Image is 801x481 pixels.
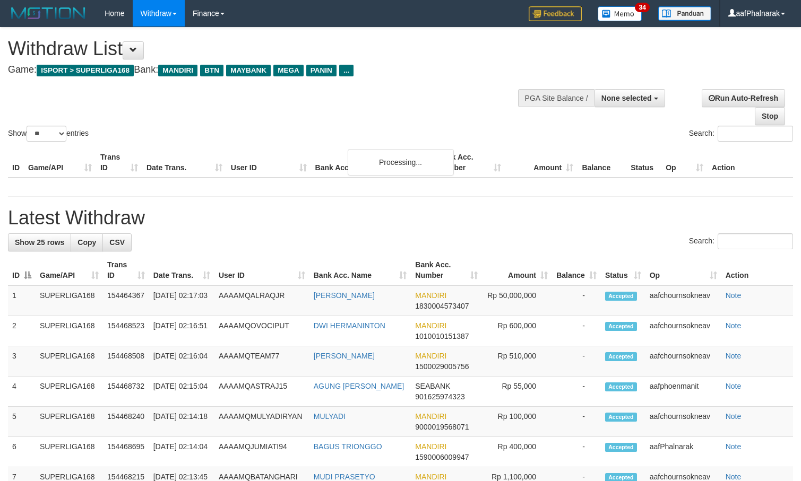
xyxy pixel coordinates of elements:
td: - [552,316,601,346]
img: Button%20Memo.svg [598,6,642,21]
a: Note [726,442,742,451]
span: SEABANK [415,382,450,390]
a: Copy [71,233,103,251]
label: Search: [689,126,793,142]
td: Rp 55,000 [482,377,552,407]
td: [DATE] 02:14:04 [149,437,214,467]
th: Bank Acc. Number [433,147,505,178]
td: [DATE] 02:16:51 [149,316,214,346]
span: Accepted [605,443,637,452]
span: BTN [200,65,223,76]
td: - [552,346,601,377]
td: 2 [8,316,36,346]
a: Show 25 rows [8,233,71,251]
span: ISPORT > SUPERLIGA168 [37,65,134,76]
span: CSV [109,238,125,247]
th: Amount [505,147,578,178]
th: User ID: activate to sort column ascending [214,255,309,285]
th: Amount: activate to sort column ascending [482,255,552,285]
span: Show 25 rows [15,238,64,247]
span: None selected [601,94,652,102]
a: [PERSON_NAME] [314,352,375,360]
span: MANDIRI [415,291,446,300]
th: Date Trans. [142,147,227,178]
a: Note [726,412,742,421]
span: MANDIRI [415,352,446,360]
span: MANDIRI [415,442,446,451]
span: Copy 1830004573407 to clipboard [415,302,469,310]
td: aafchournsokneav [645,346,721,377]
th: User ID [227,147,311,178]
span: MAYBANK [226,65,271,76]
th: Game/API: activate to sort column ascending [36,255,103,285]
td: SUPERLIGA168 [36,346,103,377]
a: Note [726,291,742,300]
span: PANIN [306,65,337,76]
td: 3 [8,346,36,377]
button: None selected [595,89,665,107]
a: Note [726,473,742,481]
td: AAAAMQMULYADIRYAN [214,407,309,437]
td: - [552,377,601,407]
a: AGUNG [PERSON_NAME] [314,382,404,390]
td: Rp 100,000 [482,407,552,437]
span: Accepted [605,322,637,331]
th: Action [708,147,793,178]
th: Game/API [24,147,96,178]
td: - [552,437,601,467]
td: - [552,407,601,437]
a: [PERSON_NAME] [314,291,375,300]
span: Copy 9000019568071 to clipboard [415,423,469,431]
span: MEGA [273,65,304,76]
a: BAGUS TRIONGGO [314,442,382,451]
td: SUPERLIGA168 [36,437,103,467]
td: [DATE] 02:17:03 [149,285,214,316]
a: Note [726,382,742,390]
th: ID [8,147,24,178]
a: Note [726,321,742,330]
a: Run Auto-Refresh [702,89,785,107]
a: Note [726,352,742,360]
a: Stop [755,107,785,125]
a: MUDI PRASETYO [314,473,375,481]
label: Show entries [8,126,89,142]
td: 154468240 [103,407,149,437]
span: Copy 901625974323 to clipboard [415,392,464,401]
span: Copy 1010010151387 to clipboard [415,332,469,340]
span: ... [339,65,354,76]
div: Processing... [348,149,454,176]
th: Status [626,147,661,178]
td: aafchournsokneav [645,285,721,316]
td: - [552,285,601,316]
td: AAAAMQTEAM77 [214,346,309,377]
h1: Latest Withdraw [8,207,793,229]
td: 6 [8,437,36,467]
div: PGA Site Balance / [518,89,595,107]
th: Bank Acc. Number: activate to sort column ascending [411,255,482,285]
input: Search: [718,233,793,249]
th: ID: activate to sort column descending [8,255,36,285]
img: panduan.png [658,6,711,21]
span: MANDIRI [158,65,197,76]
h4: Game: Bank: [8,65,523,75]
a: DWI HERMANINTON [314,321,385,330]
label: Search: [689,233,793,249]
select: Showentries [27,126,66,142]
img: Feedback.jpg [529,6,582,21]
td: aafchournsokneav [645,316,721,346]
td: SUPERLIGA168 [36,377,103,407]
span: Accepted [605,382,637,391]
img: MOTION_logo.png [8,5,89,21]
th: Date Trans.: activate to sort column ascending [149,255,214,285]
th: Trans ID [96,147,142,178]
td: 5 [8,407,36,437]
span: Accepted [605,413,637,422]
th: Status: activate to sort column ascending [601,255,645,285]
a: CSV [102,233,132,251]
td: 154468732 [103,377,149,407]
td: 154464367 [103,285,149,316]
td: Rp 600,000 [482,316,552,346]
a: MULYADI [314,412,346,421]
th: Trans ID: activate to sort column ascending [103,255,149,285]
th: Balance [578,147,626,178]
